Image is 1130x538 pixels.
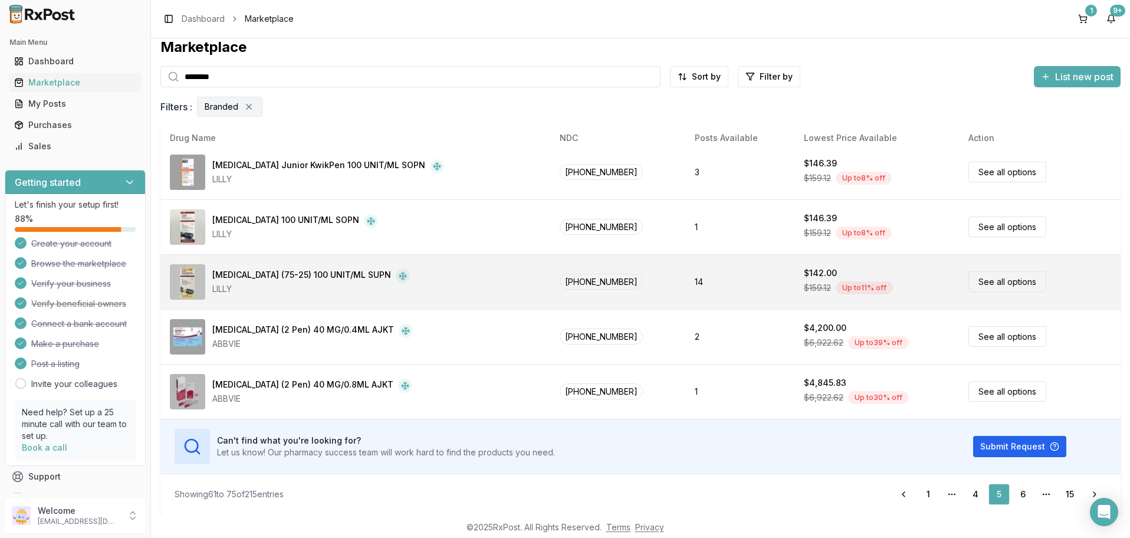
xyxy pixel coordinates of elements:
[560,383,643,399] span: [PHONE_NUMBER]
[968,381,1046,402] a: See all options
[5,94,146,113] button: My Posts
[31,258,126,270] span: Browse the marketplace
[14,77,136,88] div: Marketplace
[212,393,412,405] div: ABBVIE
[973,436,1066,457] button: Submit Request
[212,228,378,240] div: LILLY
[685,145,794,199] td: 3
[212,269,391,283] div: [MEDICAL_DATA] (75-25) 100 UNIT/ML SUPN
[175,488,284,500] div: Showing 61 to 75 of 215 entries
[918,484,939,505] a: 1
[892,484,915,505] a: Go to previous page
[212,338,413,350] div: ABBVIE
[968,162,1046,182] a: See all options
[212,159,425,173] div: [MEDICAL_DATA] Junior KwikPen 100 UNIT/ML SOPN
[9,114,141,136] a: Purchases
[28,492,68,504] span: Feedback
[212,283,410,295] div: LILLY
[31,278,111,290] span: Verify your business
[243,101,255,113] button: Remove Branded filter
[968,326,1046,347] a: See all options
[12,506,31,525] img: User avatar
[848,336,909,349] div: Up to 39 % off
[1110,5,1125,17] div: 9+
[9,93,141,114] a: My Posts
[988,484,1010,505] a: 5
[5,466,146,487] button: Support
[160,100,192,114] span: Filters :
[31,358,80,370] span: Post a listing
[31,238,111,250] span: Create your account
[685,309,794,364] td: 2
[9,51,141,72] a: Dashboard
[170,264,205,300] img: HumaLOG Mix 75/25 KwikPen (75-25) 100 UNIT/ML SUPN
[804,172,831,184] span: $159.12
[31,298,126,310] span: Verify beneficial owners
[14,119,136,131] div: Purchases
[170,155,205,190] img: HumaLOG Junior KwikPen 100 UNIT/ML SOPN
[685,199,794,254] td: 1
[1090,498,1118,526] div: Open Intercom Messenger
[38,517,120,526] p: [EMAIL_ADDRESS][DOMAIN_NAME]
[836,172,892,185] div: Up to 8 % off
[685,124,794,152] th: Posts Available
[1073,9,1092,28] button: 1
[836,281,893,294] div: Up to 11 % off
[738,66,800,87] button: Filter by
[1059,484,1080,505] a: 15
[212,379,393,393] div: [MEDICAL_DATA] (2 Pen) 40 MG/0.8ML AJKT
[15,213,33,225] span: 88 %
[804,158,837,169] div: $146.39
[560,274,643,290] span: [PHONE_NUMBER]
[1055,70,1113,84] span: List new post
[685,364,794,419] td: 1
[892,484,1106,505] nav: pagination
[804,322,846,334] div: $4,200.00
[170,209,205,245] img: HumaLOG KwikPen 100 UNIT/ML SOPN
[968,216,1046,237] a: See all options
[31,378,117,390] a: Invite your colleagues
[1012,484,1033,505] a: 6
[804,212,837,224] div: $146.39
[9,136,141,157] a: Sales
[836,227,892,240] div: Up to 8 % off
[182,13,225,25] a: Dashboard
[5,116,146,134] button: Purchases
[560,329,643,345] span: [PHONE_NUMBER]
[14,55,136,67] div: Dashboard
[760,71,793,83] span: Filter by
[804,392,843,403] span: $6,922.62
[5,5,80,24] img: RxPost Logo
[635,522,664,532] a: Privacy
[5,52,146,71] button: Dashboard
[245,13,294,25] span: Marketplace
[22,442,67,452] a: Book a call
[170,319,205,355] img: Humira (2 Pen) 40 MG/0.4ML AJKT
[9,72,141,93] a: Marketplace
[804,377,846,389] div: $4,845.83
[560,164,643,180] span: [PHONE_NUMBER]
[217,435,555,447] h3: Can't find what you're looking for?
[804,282,831,294] span: $159.12
[14,98,136,110] div: My Posts
[212,324,394,338] div: [MEDICAL_DATA] (2 Pen) 40 MG/0.4ML AJKT
[670,66,728,87] button: Sort by
[804,267,837,279] div: $142.00
[560,219,643,235] span: [PHONE_NUMBER]
[1085,5,1097,17] div: 1
[160,124,550,152] th: Drug Name
[182,13,294,25] nav: breadcrumb
[31,318,127,330] span: Connect a bank account
[9,38,141,47] h2: Main Menu
[205,101,238,113] span: Branded
[14,140,136,152] div: Sales
[692,71,721,83] span: Sort by
[1034,72,1121,84] a: List new post
[160,38,1121,57] div: Marketplace
[217,447,555,458] p: Let us know! Our pharmacy success team will work hard to find the products you need.
[1102,9,1121,28] button: 9+
[5,137,146,156] button: Sales
[959,124,1121,152] th: Action
[804,227,831,239] span: $159.12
